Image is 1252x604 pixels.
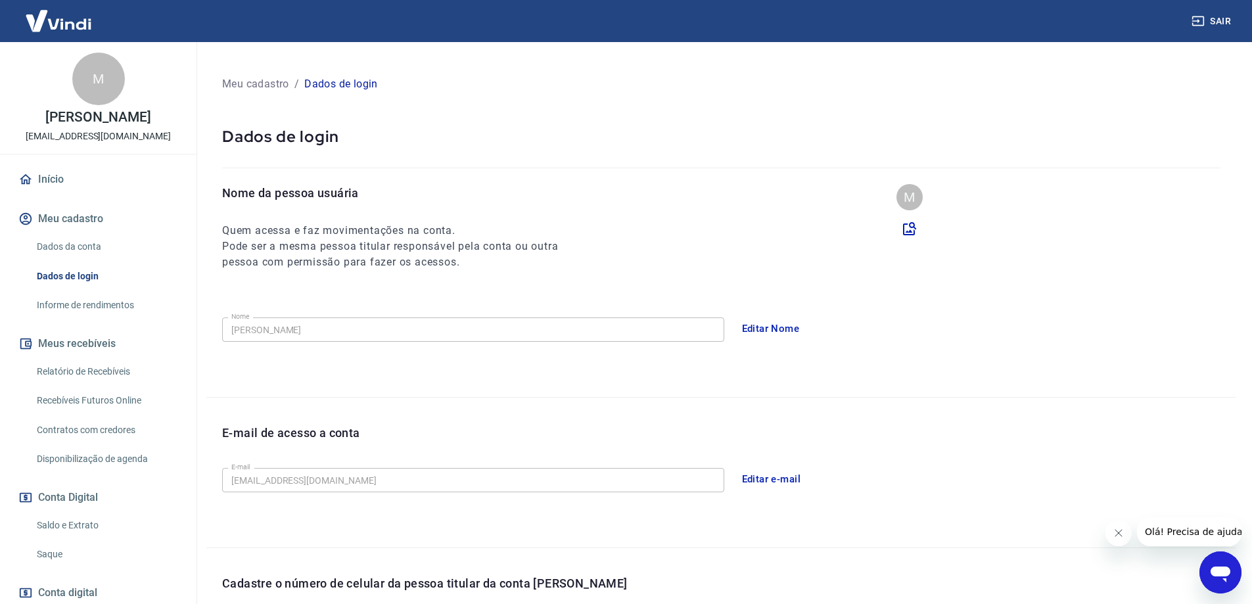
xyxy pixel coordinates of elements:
[294,76,299,92] p: /
[1199,551,1241,593] iframe: Botão para abrir a janela de mensagens
[222,126,1220,147] p: Dados de login
[222,574,1236,592] p: Cadastre o número de celular da pessoa titular da conta [PERSON_NAME]
[32,387,181,414] a: Recebíveis Futuros Online
[32,512,181,539] a: Saldo e Extrato
[45,110,151,124] p: [PERSON_NAME]
[16,329,181,358] button: Meus recebíveis
[32,292,181,319] a: Informe de rendimentos
[222,239,582,270] h6: Pode ser a mesma pessoa titular responsável pela conta ou outra pessoa com permissão para fazer o...
[231,312,250,321] label: Nome
[1189,9,1236,34] button: Sair
[32,417,181,444] a: Contratos com credores
[735,465,808,493] button: Editar e-mail
[222,223,582,239] h6: Quem acessa e faz movimentações na conta.
[26,129,171,143] p: [EMAIL_ADDRESS][DOMAIN_NAME]
[222,424,360,442] p: E-mail de acesso a conta
[1137,517,1241,546] iframe: Mensagem da empresa
[32,541,181,568] a: Saque
[32,233,181,260] a: Dados da conta
[16,1,101,41] img: Vindi
[72,53,125,105] div: M
[222,184,582,202] p: Nome da pessoa usuária
[231,462,250,472] label: E-mail
[222,76,289,92] p: Meu cadastro
[38,584,97,602] span: Conta digital
[16,204,181,233] button: Meu cadastro
[16,165,181,194] a: Início
[32,446,181,473] a: Disponibilização de agenda
[304,76,378,92] p: Dados de login
[32,358,181,385] a: Relatório de Recebíveis
[16,483,181,512] button: Conta Digital
[8,9,110,20] span: Olá! Precisa de ajuda?
[735,315,807,342] button: Editar Nome
[1105,520,1132,546] iframe: Fechar mensagem
[896,184,923,210] div: M
[32,263,181,290] a: Dados de login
